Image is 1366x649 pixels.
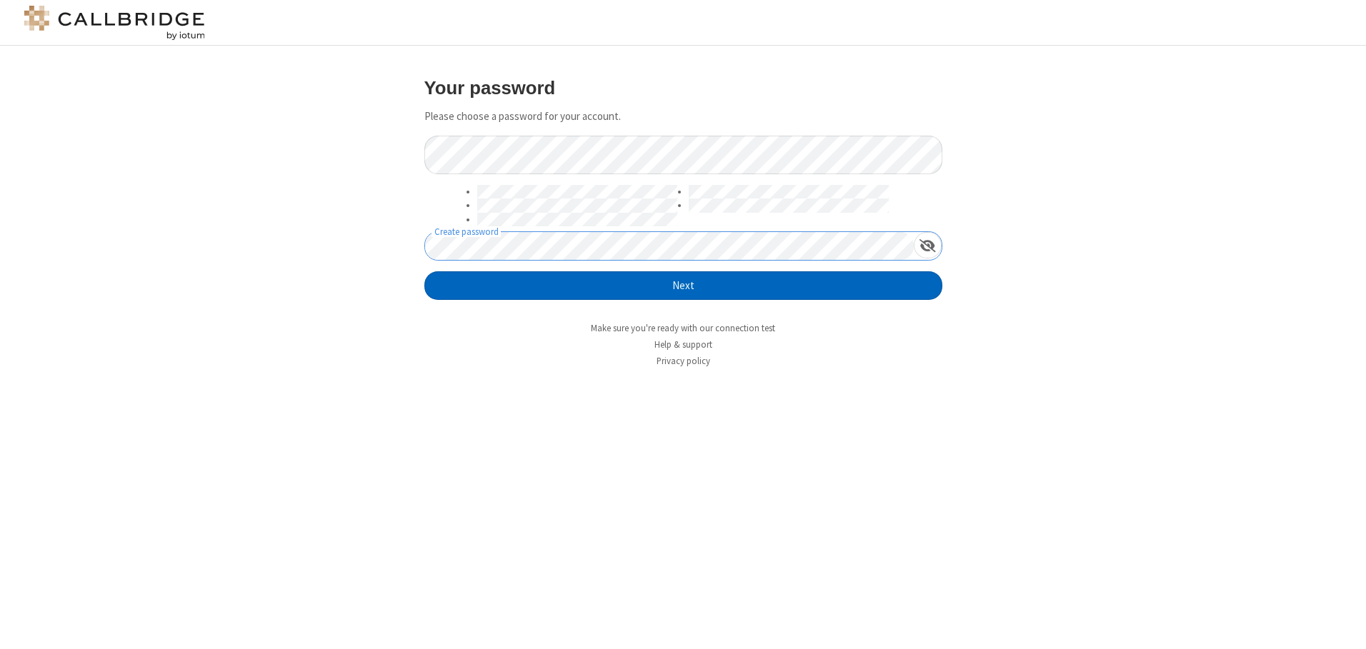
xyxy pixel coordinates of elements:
[424,109,942,125] p: Please choose a password for your account.
[21,6,207,40] img: logo@2x.png
[424,78,942,98] h3: Your password
[424,271,942,300] button: Next
[914,232,942,258] div: Show password
[591,322,775,334] a: Make sure you're ready with our connection test
[657,355,710,367] a: Privacy policy
[425,232,914,260] input: Create password
[654,338,712,351] a: Help & support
